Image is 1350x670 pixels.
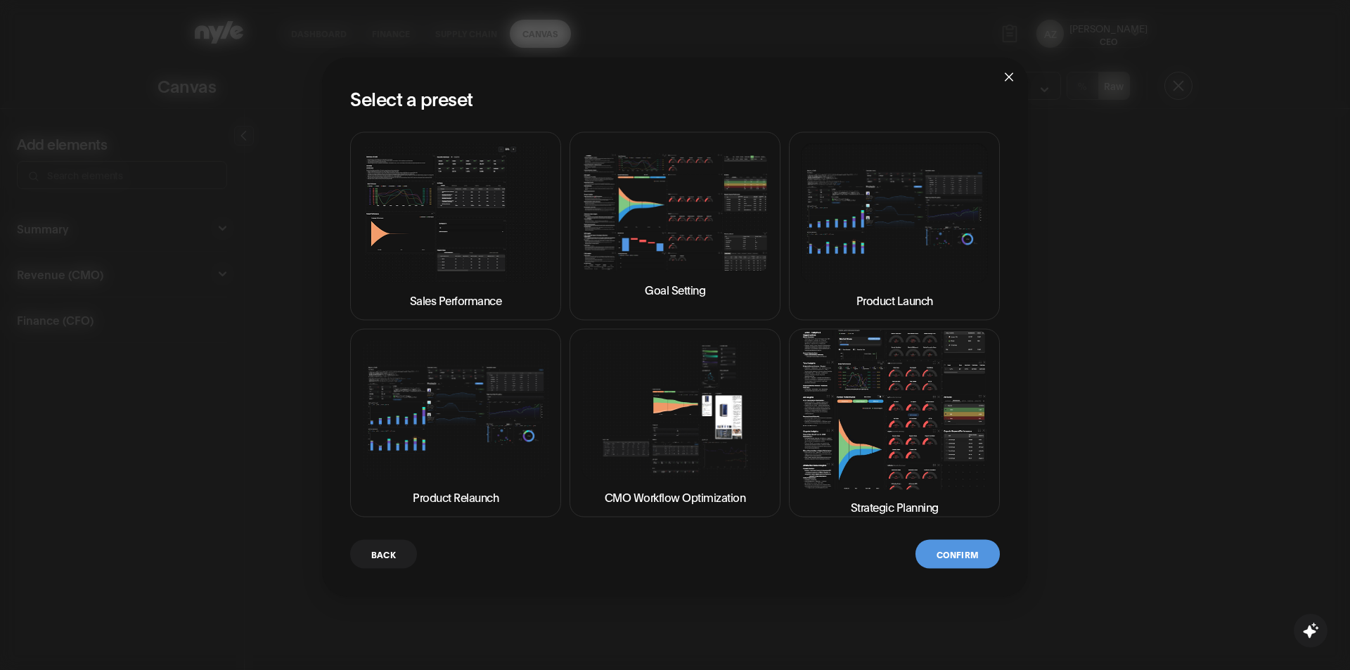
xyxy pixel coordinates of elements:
button: Close [990,57,1028,95]
p: CMO Workflow Optimization [605,488,746,505]
p: Product Launch [856,292,933,309]
img: Product Launch [801,143,988,283]
img: Goal Setting [581,154,769,273]
button: Goal Setting [570,131,780,320]
button: Confirm [915,539,1000,568]
h2: Select a preset [350,85,1000,109]
p: Product Relaunch [413,489,499,505]
button: CMO Workflow Optimization [570,328,780,517]
p: Goal Setting [645,281,705,297]
button: Product Launch [789,131,1000,320]
p: Sales Performance [410,292,502,309]
img: CMO Workflow Optimization [581,340,769,480]
img: Strategic Planning [801,330,988,489]
span: close [1003,71,1015,82]
img: Product Relaunch [362,340,549,479]
button: Back [350,539,417,568]
button: Sales Performance [350,131,561,320]
p: Strategic Planning [851,498,939,515]
button: Product Relaunch [350,328,561,517]
img: Sales Performance [362,143,549,283]
button: Strategic Planning [789,328,1000,517]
